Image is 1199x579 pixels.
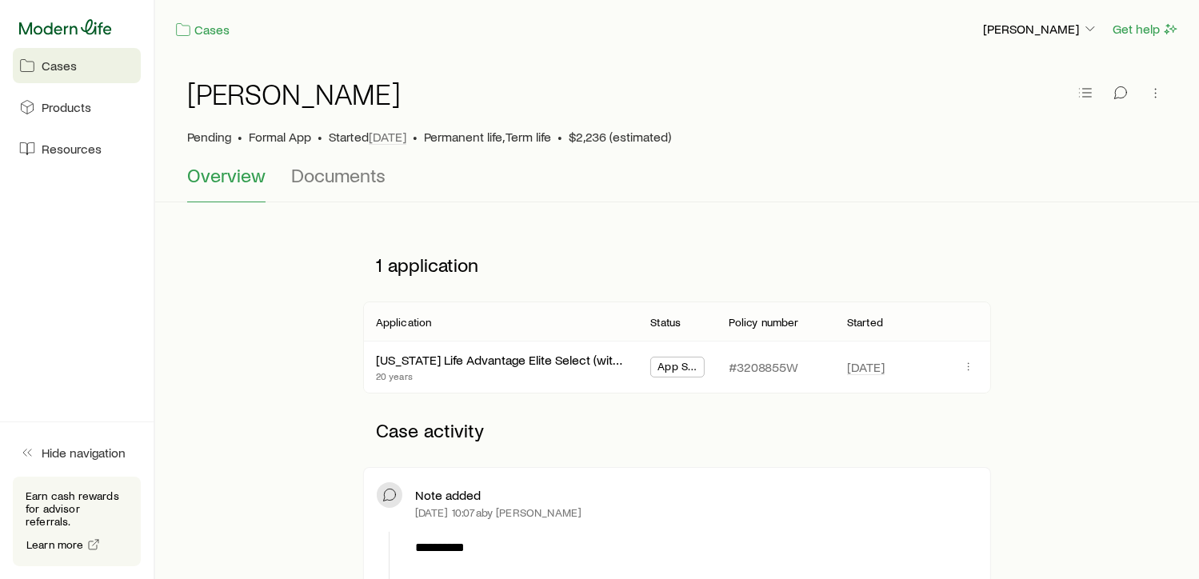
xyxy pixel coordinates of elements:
[238,129,242,145] span: •
[42,445,126,461] span: Hide navigation
[729,359,799,375] p: #3208855W
[1112,20,1180,38] button: Get help
[42,58,77,74] span: Cases
[424,129,551,145] span: Permanent life, Term life
[376,369,625,382] p: 20 years
[291,164,386,186] span: Documents
[187,129,231,145] p: Pending
[558,129,562,145] span: •
[376,352,625,369] div: [US_STATE] Life Advantage Elite Select (with ECA)
[650,316,681,329] p: Status
[376,316,432,329] p: Application
[415,506,582,519] p: [DATE] 10:07a by [PERSON_NAME]
[847,316,883,329] p: Started
[847,359,885,375] span: [DATE]
[187,164,1167,202] div: Case details tabs
[363,241,992,289] p: 1 application
[249,129,311,145] span: Formal App
[376,352,650,367] a: [US_STATE] Life Advantage Elite Select (with ECA)
[369,129,406,145] span: [DATE]
[187,78,401,110] h1: [PERSON_NAME]
[415,487,481,503] p: Note added
[13,90,141,125] a: Products
[26,489,128,528] p: Earn cash rewards for advisor referrals.
[729,316,799,329] p: Policy number
[329,129,406,145] p: Started
[42,141,102,157] span: Resources
[982,20,1099,39] button: [PERSON_NAME]
[13,435,141,470] button: Hide navigation
[42,99,91,115] span: Products
[657,360,697,377] span: App Submitted
[363,406,992,454] p: Case activity
[413,129,418,145] span: •
[13,131,141,166] a: Resources
[174,21,230,39] a: Cases
[187,164,266,186] span: Overview
[26,539,84,550] span: Learn more
[13,477,141,566] div: Earn cash rewards for advisor referrals.Learn more
[318,129,322,145] span: •
[13,48,141,83] a: Cases
[983,21,1098,37] p: [PERSON_NAME]
[569,129,671,145] span: $2,236 (estimated)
